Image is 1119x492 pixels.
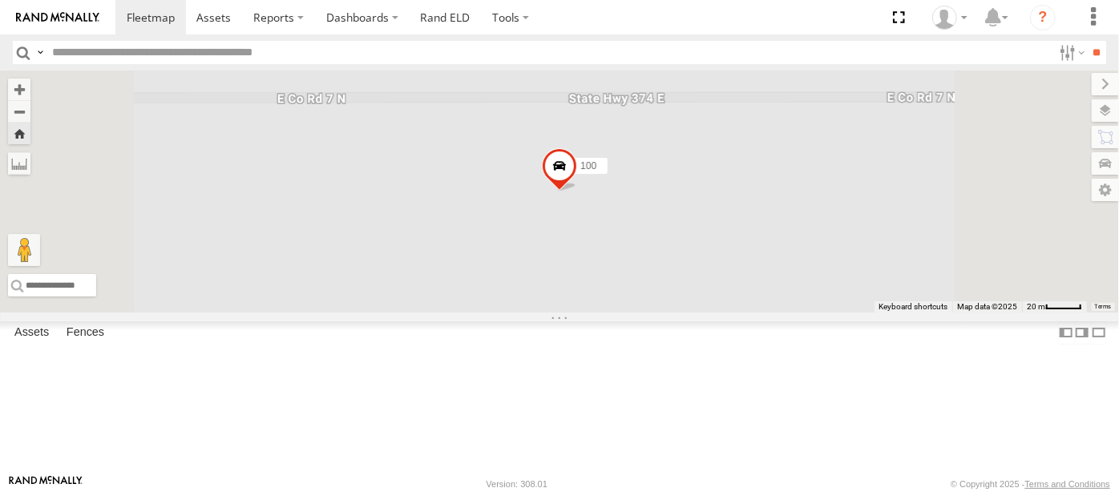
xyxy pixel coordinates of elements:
label: Measure [8,152,30,175]
span: Map data ©2025 [957,302,1017,311]
img: rand-logo.svg [16,12,99,23]
button: Zoom Home [8,123,30,144]
span: 100 [580,161,596,172]
label: Map Settings [1092,179,1119,201]
button: Keyboard shortcuts [879,301,947,313]
button: Map Scale: 20 m per 42 pixels [1022,301,1087,313]
i: ? [1030,5,1056,30]
a: Visit our Website [9,476,83,492]
label: Search Query [34,41,46,64]
div: © Copyright 2025 - [951,479,1110,489]
label: Hide Summary Table [1091,321,1107,345]
a: Terms (opens in new tab) [1095,304,1112,310]
label: Dock Summary Table to the Left [1058,321,1074,345]
button: Drag Pegman onto the map to open Street View [8,234,40,266]
button: Zoom in [8,79,30,100]
span: 20 m [1027,302,1045,311]
label: Assets [6,321,57,344]
div: Version: 308.01 [487,479,547,489]
label: Dock Summary Table to the Right [1074,321,1090,345]
label: Search Filter Options [1053,41,1088,64]
div: Butch Tucker [927,6,973,30]
label: Fences [59,321,112,344]
button: Zoom out [8,100,30,123]
a: Terms and Conditions [1025,479,1110,489]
